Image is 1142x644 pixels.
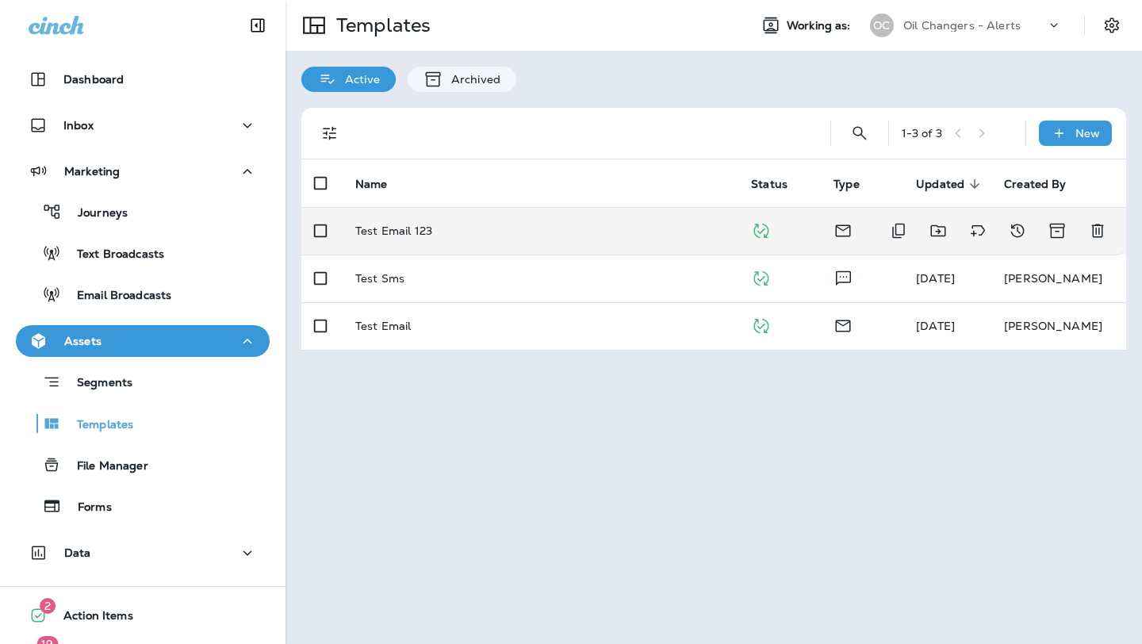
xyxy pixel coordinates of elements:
[991,302,1126,350] td: [PERSON_NAME]
[1041,215,1074,247] button: Archive
[64,546,91,559] p: Data
[1004,178,1066,191] span: Created By
[16,278,270,311] button: Email Broadcasts
[61,459,148,474] p: File Manager
[834,177,880,191] span: Type
[330,13,431,37] p: Templates
[1082,215,1113,247] button: Delete
[751,270,771,284] span: Published
[314,117,346,149] button: Filters
[61,376,132,392] p: Segments
[16,537,270,569] button: Data
[902,127,942,140] div: 1 - 3 of 3
[61,289,171,304] p: Email Broadcasts
[1098,11,1126,40] button: Settings
[903,19,1021,32] p: Oil Changers - Alerts
[1002,215,1033,247] button: View Changelog
[751,178,788,191] span: Status
[922,215,954,247] button: Move to folder
[355,177,408,191] span: Name
[61,418,133,433] p: Templates
[16,600,270,631] button: 2Action Items
[355,178,388,191] span: Name
[870,13,894,37] div: OC
[751,177,808,191] span: Status
[16,109,270,141] button: Inbox
[63,119,94,132] p: Inbox
[834,270,853,284] span: Text
[16,195,270,228] button: Journeys
[64,165,120,178] p: Marketing
[355,320,411,332] p: Test Email
[16,155,270,187] button: Marketing
[48,609,133,628] span: Action Items
[16,365,270,399] button: Segments
[834,178,860,191] span: Type
[751,222,771,236] span: Published
[751,317,771,332] span: Published
[64,335,102,347] p: Assets
[40,598,56,614] span: 2
[63,73,124,86] p: Dashboard
[355,224,432,237] p: Test Email 123
[1075,127,1100,140] p: New
[834,222,853,236] span: Email
[883,215,914,247] button: Duplicate
[1004,177,1086,191] span: Created By
[916,178,964,191] span: Updated
[16,236,270,270] button: Text Broadcasts
[62,206,128,221] p: Journeys
[62,500,112,516] p: Forms
[916,177,985,191] span: Updated
[16,407,270,440] button: Templates
[844,117,876,149] button: Search Templates
[991,255,1126,302] td: [PERSON_NAME]
[236,10,280,41] button: Collapse Sidebar
[355,272,404,285] p: Test Sms
[916,319,955,333] span: Joy Matibiri
[337,73,380,86] p: Active
[16,325,270,357] button: Assets
[16,448,270,481] button: File Manager
[916,271,955,286] span: Joy Matibiri
[787,19,854,33] span: Working as:
[962,215,994,247] button: Add tags
[443,73,500,86] p: Archived
[61,247,164,263] p: Text Broadcasts
[16,63,270,95] button: Dashboard
[16,489,270,523] button: Forms
[834,317,853,332] span: Email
